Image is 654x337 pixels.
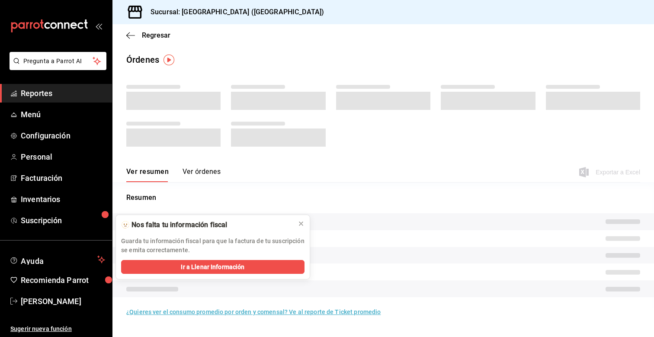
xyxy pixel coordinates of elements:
span: Regresar [142,31,170,39]
button: open_drawer_menu [95,22,102,29]
button: Regresar [126,31,170,39]
button: Ir a Llenar Información [121,260,305,274]
a: Pregunta a Parrot AI [6,63,106,72]
span: Ayuda [21,254,94,265]
span: Ir a Llenar Información [181,263,244,272]
span: Facturación [21,172,105,184]
span: Reportes [21,87,105,99]
span: Recomienda Parrot [21,274,105,286]
a: ¿Quieres ver el consumo promedio por orden y comensal? Ve al reporte de Ticket promedio [126,308,381,315]
div: 🫥 Nos falta tu información fiscal [121,220,291,230]
span: [PERSON_NAME] [21,295,105,307]
span: Personal [21,151,105,163]
span: Sugerir nueva función [10,324,105,334]
span: Configuración [21,130,105,141]
div: navigation tabs [126,167,221,182]
div: Órdenes [126,53,159,66]
span: Inventarios [21,193,105,205]
button: Pregunta a Parrot AI [10,52,106,70]
span: Suscripción [21,215,105,226]
p: Guarda tu información fiscal para que la factura de tu suscripción se emita correctamente. [121,237,305,255]
button: Ver resumen [126,167,169,182]
span: Pregunta a Parrot AI [23,57,93,66]
img: Tooltip marker [163,55,174,65]
span: Menú [21,109,105,120]
button: Ver órdenes [183,167,221,182]
h3: Sucursal: [GEOGRAPHIC_DATA] ([GEOGRAPHIC_DATA]) [144,7,324,17]
p: Resumen [126,193,640,203]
